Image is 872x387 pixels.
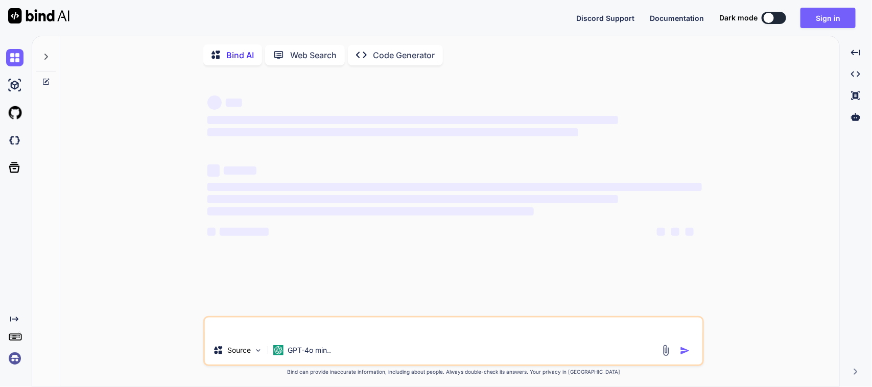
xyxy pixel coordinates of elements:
[8,8,69,23] img: Bind AI
[800,8,856,28] button: Sign in
[224,166,256,175] span: ‌
[207,116,618,124] span: ‌
[226,99,242,107] span: ‌
[203,368,704,376] p: Bind can provide inaccurate information, including about people. Always double-check its answers....
[226,49,254,61] p: Bind AI
[207,228,216,236] span: ‌
[6,132,23,149] img: darkCloudIdeIcon
[290,49,337,61] p: Web Search
[373,49,435,61] p: Code Generator
[207,195,618,203] span: ‌
[220,228,269,236] span: ‌
[671,228,679,236] span: ‌
[273,345,284,355] img: GPT-4o mini
[207,95,222,110] span: ‌
[207,207,534,215] span: ‌
[207,183,702,191] span: ‌
[719,13,758,23] span: Dark mode
[657,228,665,236] span: ‌
[650,13,704,23] button: Documentation
[254,346,263,355] img: Pick Models
[6,77,23,94] img: ai-studio
[6,350,23,367] img: signin
[650,14,704,22] span: Documentation
[686,228,694,236] span: ‌
[576,14,634,22] span: Discord Support
[6,49,23,66] img: chat
[207,164,220,177] span: ‌
[227,345,251,355] p: Source
[6,104,23,122] img: githubLight
[660,345,672,356] img: attachment
[576,13,634,23] button: Discord Support
[288,345,331,355] p: GPT-4o min..
[207,128,578,136] span: ‌
[680,346,690,356] img: icon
